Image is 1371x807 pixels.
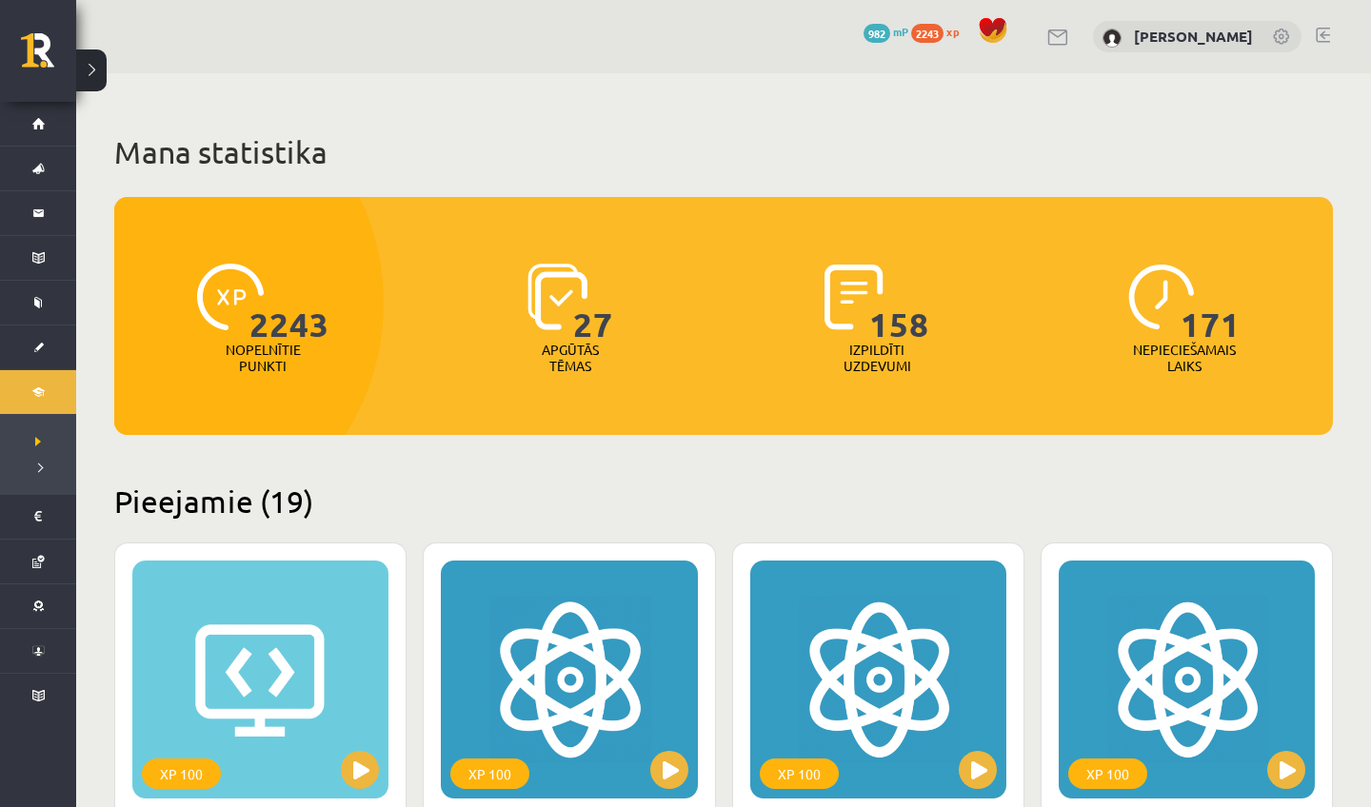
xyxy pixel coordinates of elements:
a: 2243 xp [911,24,968,39]
span: 171 [1181,264,1241,342]
span: mP [893,24,908,39]
p: Apgūtās tēmas [533,342,607,374]
p: Nepieciešamais laiks [1133,342,1236,374]
img: icon-learned-topics-4a711ccc23c960034f471b6e78daf4a3bad4a20eaf4de84257b87e66633f6470.svg [527,264,587,330]
h2: Pieejamie (19) [114,482,1333,520]
a: 982 mP [864,24,908,39]
span: 2243 [249,264,329,342]
div: XP 100 [142,758,221,789]
p: Izpildīti uzdevumi [840,342,914,374]
p: Nopelnītie punkti [226,342,301,374]
a: [PERSON_NAME] [1134,27,1253,46]
img: icon-completed-tasks-ad58ae20a441b2904462921112bc710f1caf180af7a3daa7317a5a94f2d26646.svg [825,264,884,330]
img: icon-xp-0682a9bc20223a9ccc6f5883a126b849a74cddfe5390d2b41b4391c66f2066e7.svg [197,264,264,330]
span: 158 [869,264,929,342]
img: Marta Grāve [1103,29,1122,48]
span: 27 [573,264,613,342]
span: 2243 [911,24,944,43]
div: XP 100 [450,758,529,789]
img: icon-clock-7be60019b62300814b6bd22b8e044499b485619524d84068768e800edab66f18.svg [1128,264,1195,330]
div: XP 100 [1068,758,1147,789]
span: 982 [864,24,890,43]
h1: Mana statistika [114,133,1333,171]
div: XP 100 [760,758,839,789]
a: Rīgas 1. Tālmācības vidusskola [21,33,76,81]
span: xp [946,24,959,39]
